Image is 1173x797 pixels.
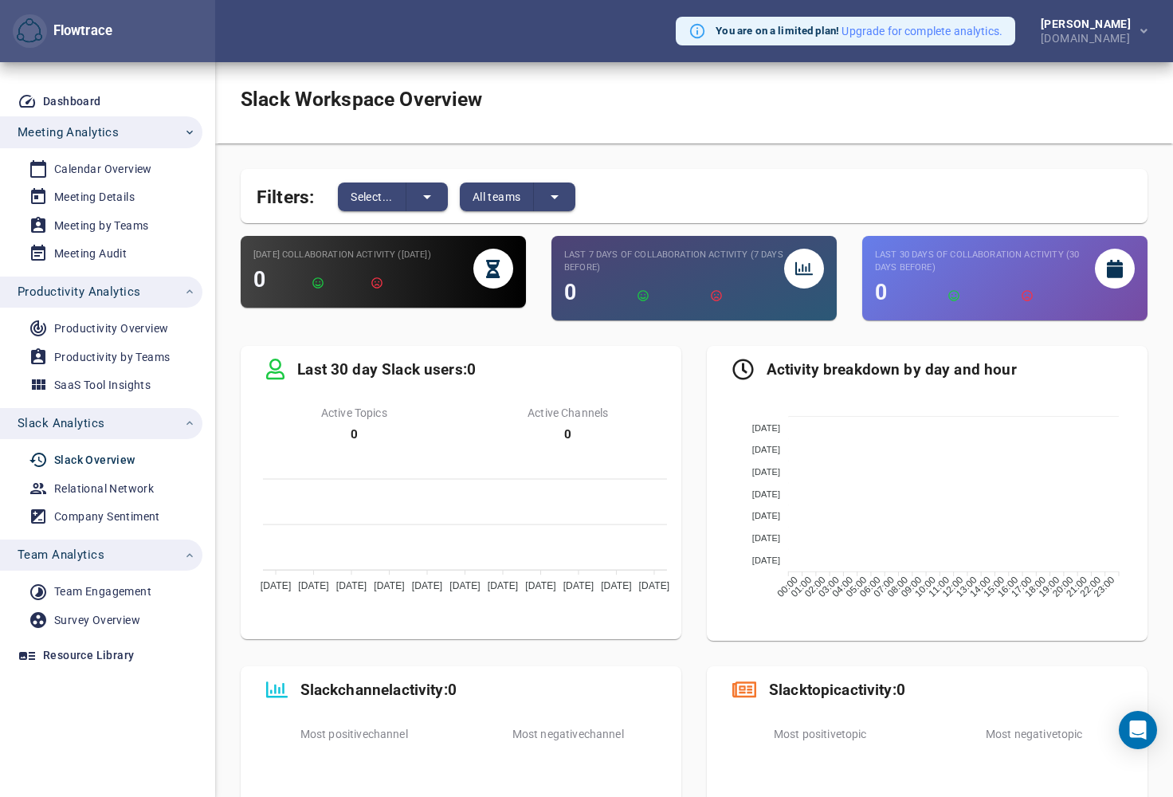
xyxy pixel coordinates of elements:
[789,575,814,600] tspan: 01:00
[338,183,448,211] div: split button
[954,575,979,600] tspan: 13:00
[875,249,1095,274] small: Last 30 days of Collaboration Activity (30 days before)
[54,479,154,499] div: Relational Network
[18,413,104,434] span: Slack Analytics
[752,533,780,543] tspan: [DATE]
[13,14,112,49] div: Flowtrace
[18,544,104,565] span: Team Analytics
[857,575,883,600] tspan: 06:00
[13,14,47,49] button: Flowtrace
[1041,29,1137,44] div: [DOMAIN_NAME]
[54,319,168,339] div: Productivity Overview
[412,580,443,591] tspan: [DATE]
[802,575,828,600] tspan: 02:00
[338,183,406,211] button: Select...
[18,122,119,143] span: Meeting Analytics
[261,580,292,591] tspan: [DATE]
[468,727,669,748] span: Most negative channel
[17,18,42,44] img: Flowtrace
[47,22,112,41] div: Flowtrace
[752,489,780,499] tspan: [DATE]
[43,92,101,112] div: Dashboard
[564,280,576,304] span: 0
[336,580,367,591] tspan: [DATE]
[298,580,329,591] tspan: [DATE]
[1078,575,1104,600] tspan: 22:00
[926,575,951,600] tspan: 11:00
[253,727,454,748] span: Most positive channel
[468,406,669,426] span: Active Channels
[563,580,594,591] tspan: [DATE]
[933,727,1134,748] span: Most negative topic
[982,575,1007,600] tspan: 15:00
[1037,575,1062,600] tspan: 19:00
[1119,711,1157,749] div: Open Intercom Messenger
[841,23,1002,39] button: Upgrade for complete analytics.
[601,580,632,591] tspan: [DATE]
[43,646,134,665] div: Resource Library
[752,446,780,455] tspan: [DATE]
[54,450,135,470] div: Slack Overview
[830,575,856,600] tspan: 04:00
[284,359,476,380] b: Last 30 day Slack users: 0
[756,679,905,701] b: Slack topic activity: 0
[253,406,454,426] span: Active Topics
[54,159,152,179] div: Calendar Overview
[54,507,160,527] div: Company Sentiment
[1092,575,1117,600] tspan: 23:00
[374,580,405,591] tspan: [DATE]
[816,575,841,600] tspan: 03:00
[54,244,127,264] div: Meeting Audit
[752,423,780,433] tspan: [DATE]
[995,575,1021,600] tspan: 16:00
[844,575,869,600] tspan: 05:00
[473,187,521,206] span: All teams
[241,88,483,112] h1: Slack Workspace Overview
[871,575,896,600] tspan: 07:00
[1041,18,1137,29] div: [PERSON_NAME]
[351,427,358,442] b: 0
[257,177,314,211] span: Filters:
[940,575,966,600] tspan: 12:00
[54,216,148,236] div: Meeting by Teams
[1064,575,1089,600] tspan: 21:00
[564,249,784,274] small: Last 7 days of Collaboration Activity (7 days before)
[1015,14,1160,49] button: [PERSON_NAME][DOMAIN_NAME]
[54,375,151,395] div: SaaS Tool Insights
[754,359,1017,380] b: Based on timezone: America/Denver
[899,575,924,600] tspan: 09:00
[460,183,535,211] button: All teams
[720,727,920,748] span: Most positive topic
[54,347,170,367] div: Productivity by Teams
[488,580,519,591] tspan: [DATE]
[525,580,556,591] tspan: [DATE]
[449,580,481,591] tspan: [DATE]
[54,187,135,207] div: Meeting Details
[752,512,780,521] tspan: [DATE]
[752,467,780,477] tspan: [DATE]
[1050,575,1076,600] tspan: 20:00
[54,582,151,602] div: Team Engagement
[752,556,780,565] tspan: [DATE]
[564,427,571,442] b: 0
[351,187,393,206] span: Select...
[253,249,431,261] small: [DATE] Collaboration Activity ([DATE])
[885,575,911,600] tspan: 08:00
[1022,575,1048,600] tspan: 18:00
[775,575,800,600] tspan: 00:00
[288,679,457,701] b: Slack channel activity: 0
[967,575,993,600] tspan: 14:00
[875,280,887,304] span: 0
[912,575,938,600] tspan: 10:00
[18,281,140,302] span: Productivity Analytics
[1009,575,1034,600] tspan: 17:00
[253,267,265,292] span: 0
[460,183,576,211] div: split button
[639,580,670,591] tspan: [DATE]
[54,611,140,630] div: Survey Overview
[716,25,839,37] strong: You are on a limited plan!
